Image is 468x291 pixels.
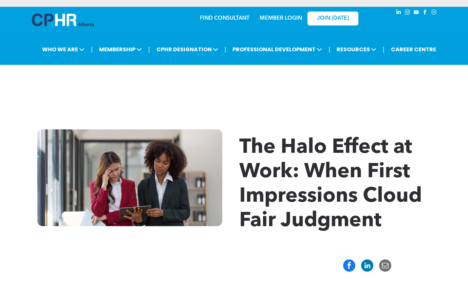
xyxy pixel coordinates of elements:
span: CPHR DESIGNATION [154,43,220,56]
a: FIND CONSULTANT [200,16,249,21]
a: Social network [430,8,438,18]
span: RESOURCES [335,43,378,56]
img: A blue and white logo for cp alberta [32,14,94,26]
span: MEMBERSHIP [97,43,144,56]
li: | [329,42,330,56]
li: | [91,42,93,56]
a: facebook [422,8,429,18]
a: CAREER CENTRE [389,43,438,56]
span: WHO WE ARE [40,43,87,56]
li: | [225,42,226,56]
a: MEMBER LOGIN [260,16,302,21]
span: The Halo Effect at Work: When First Impressions Cloud Fair Judgment [239,138,422,231]
a: linkedin [395,8,403,18]
li: | [383,42,385,56]
a: youtube [413,8,420,18]
span: PROFESSIONAL DEVELOPMENT [230,43,324,56]
span: JOIN [DATE] [317,15,349,22]
a: instagram [404,8,411,18]
li: | [148,42,150,56]
a: JOIN [DATE] [307,12,358,25]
